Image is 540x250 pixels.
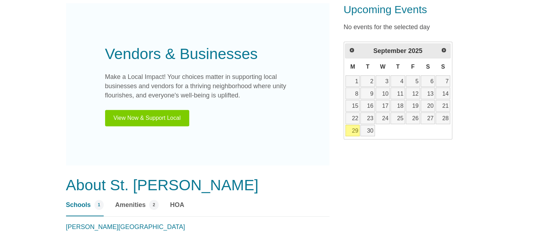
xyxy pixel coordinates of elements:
a: 3 [376,75,390,87]
span: Tuesday [366,63,370,70]
span: Next [441,47,447,53]
a: 6 [421,75,435,87]
a: 20 [421,100,435,112]
p: Make a Local Impact! Your choices matter in supporting local businesses and vendors for a thrivin... [105,73,290,100]
a: 21 [436,100,450,112]
a: 5 [406,75,420,87]
span: 2 [149,200,159,210]
span: Friday [411,63,415,70]
a: 14 [436,87,450,99]
span: Sunday [441,63,445,70]
a: 9 [360,87,375,99]
a: 8 [345,87,360,99]
span: Thursday [396,63,400,70]
span: 2025 [408,47,422,54]
span: Monday [350,63,355,70]
a: 24 [376,112,390,124]
a: 28 [436,112,450,124]
a: 17 [376,100,390,112]
span: Schools [66,200,91,210]
a: 2 [360,75,375,87]
a: 10 [376,87,390,99]
span: 1 [94,200,104,210]
span: Previous [349,47,355,53]
div: Vendors & Businesses [105,42,290,65]
a: 27 [421,112,435,124]
a: Amenities 2 [115,200,159,216]
a: 26 [406,112,420,124]
p: No events for the selected day [344,22,474,32]
span: Amenities [115,200,146,210]
span: HOA [170,200,184,210]
a: 19 [406,100,420,112]
a: 1 [345,75,360,87]
a: Schools 1 [66,200,104,216]
a: 15 [345,100,360,112]
a: 29 [345,125,360,137]
button: View Now & Support Local [105,110,189,126]
a: 30 [360,125,375,137]
a: 4 [391,75,405,87]
a: HOA [170,200,184,216]
a: 18 [391,100,405,112]
span: September [373,47,406,54]
a: 16 [360,100,375,112]
a: Next [438,44,449,56]
h3: Upcoming Events [344,3,474,16]
a: 23 [360,112,375,124]
a: 7 [436,75,450,87]
a: 25 [391,112,405,124]
a: 13 [421,87,435,99]
a: 11 [391,87,405,99]
a: Previous [346,44,358,56]
a: [PERSON_NAME][GEOGRAPHIC_DATA] [66,223,185,230]
span: Saturday [426,63,430,70]
a: 22 [345,112,360,124]
span: Wednesday [380,63,385,70]
h3: About St. [PERSON_NAME] [66,176,329,195]
a: 12 [406,87,420,99]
